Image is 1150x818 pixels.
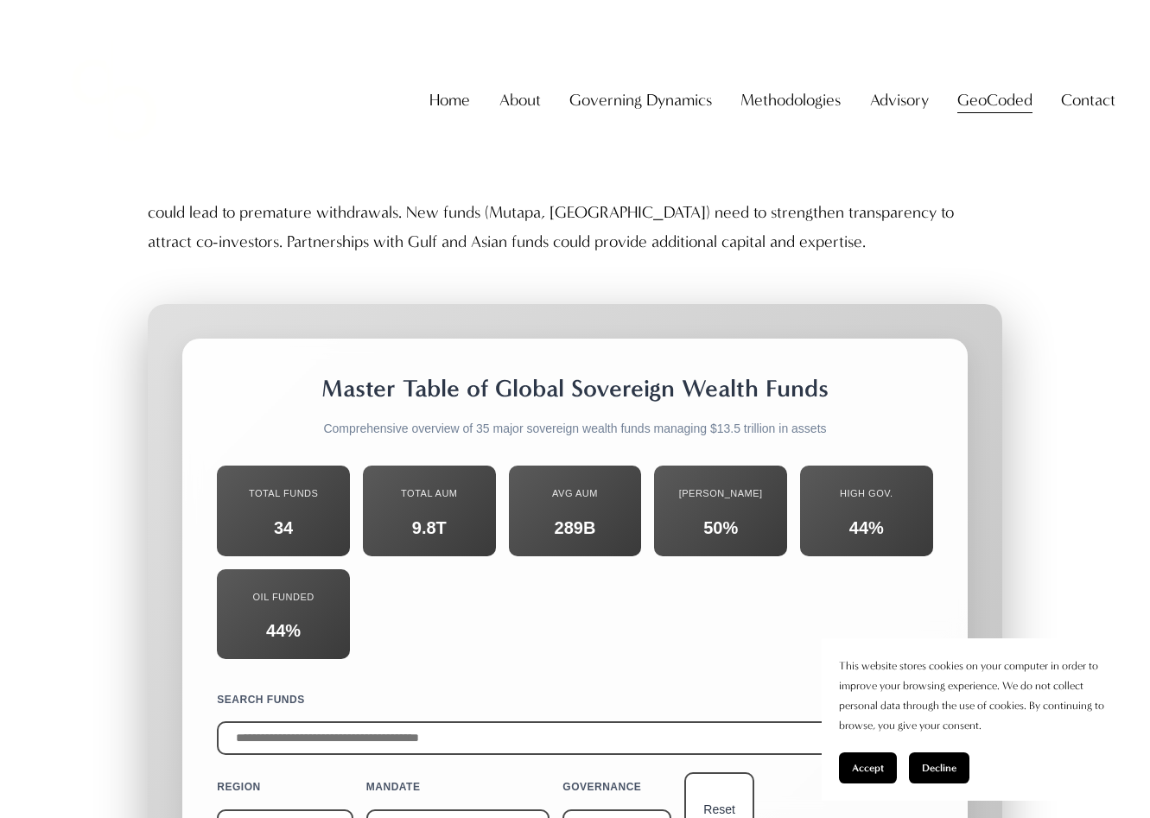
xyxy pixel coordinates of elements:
[922,762,956,774] span: Decline
[822,638,1133,801] section: Cookie banner
[813,513,920,543] div: 44%
[870,86,929,116] span: Advisory
[217,418,932,440] p: Comprehensive overview of 35 major sovereign wealth funds managing $13.5 trillion in assets
[569,86,712,116] span: Governing Dynamics
[499,84,541,117] a: folder dropdown
[569,84,712,117] a: folder dropdown
[230,513,337,543] div: 34
[376,479,483,509] div: Total AUM
[667,513,774,543] div: 50%
[839,752,897,783] button: Accept
[217,685,932,715] label: Search Funds
[839,656,1115,735] p: This website stores cookies on your computer in order to improve your browsing experience. We do ...
[217,373,932,404] h2: Master Table of Global Sovereign Wealth Funds
[740,86,841,116] span: Methodologies
[870,84,929,117] a: folder dropdown
[957,84,1032,117] a: folder dropdown
[366,772,550,802] label: Mandate
[740,84,841,117] a: folder dropdown
[1061,86,1115,116] span: Contact
[217,772,353,802] label: Region
[1061,84,1115,117] a: folder dropdown
[522,479,629,509] div: Avg AUM
[499,86,541,116] span: About
[376,513,483,543] div: 9.8T
[909,752,969,783] button: Decline
[522,513,629,543] div: 289B
[230,582,337,612] div: Oil Funded
[562,772,671,802] label: Governance
[429,84,470,117] a: Home
[230,479,337,509] div: Total Funds
[230,616,337,646] div: 44%
[813,479,920,509] div: High Gov.
[852,762,884,774] span: Accept
[957,86,1032,116] span: GeoCoded
[35,21,194,180] img: Christopher Sanchez &amp; Co.
[667,479,774,509] div: [PERSON_NAME]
